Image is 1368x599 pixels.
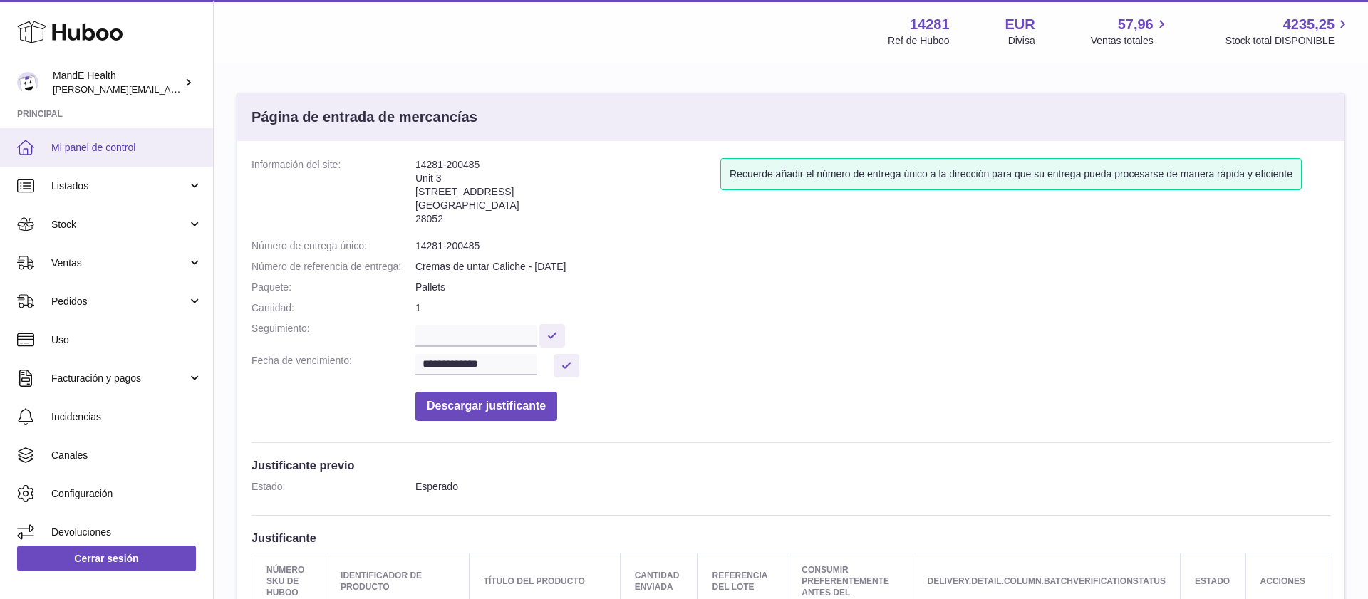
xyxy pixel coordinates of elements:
[888,34,949,48] div: Ref de Huboo
[51,218,187,231] span: Stock
[252,322,415,347] dt: Seguimiento:
[252,281,415,294] dt: Paquete:
[51,526,202,539] span: Devoluciones
[415,239,1330,253] dd: 14281-200485
[51,410,202,424] span: Incidencias
[252,530,1330,546] h3: Justificante
[1005,15,1035,34] strong: EUR
[51,141,202,155] span: Mi panel de control
[53,83,362,95] span: [PERSON_NAME][EMAIL_ADDRESS][PERSON_NAME][DOMAIN_NAME]
[252,158,415,232] dt: Información del site:
[910,15,950,34] strong: 14281
[1091,15,1170,48] a: 57,96 Ventas totales
[415,392,557,421] button: Descargar justificante
[1225,34,1351,48] span: Stock total DISPONIBLE
[415,281,1330,294] dd: Pallets
[51,487,202,501] span: Configuración
[1283,15,1335,34] span: 4235,25
[1008,34,1035,48] div: Divisa
[1225,15,1351,48] a: 4235,25 Stock total DISPONIBLE
[720,158,1302,190] div: Recuerde añadir el número de entrega único a la dirección para que su entrega pueda procesarse de...
[415,301,1330,315] dd: 1
[53,69,181,96] div: MandE Health
[1091,34,1170,48] span: Ventas totales
[252,301,415,315] dt: Cantidad:
[252,480,415,494] dt: Estado:
[415,480,1330,494] dd: Esperado
[252,354,415,377] dt: Fecha de vencimiento:
[252,260,415,274] dt: Número de referencia de entrega:
[51,179,187,193] span: Listados
[1118,15,1154,34] span: 57,96
[415,260,1330,274] dd: Cremas de untar Caliche - [DATE]
[51,372,187,385] span: Facturación y pagos
[252,108,477,127] h3: Página de entrada de mercancías
[252,239,415,253] dt: Número de entrega único:
[51,449,202,462] span: Canales
[51,333,202,347] span: Uso
[51,295,187,308] span: Pedidos
[415,158,720,232] address: 14281-200485 Unit 3 [STREET_ADDRESS] [GEOGRAPHIC_DATA] 28052
[51,256,187,270] span: Ventas
[17,546,196,571] a: Cerrar sesión
[17,72,38,93] img: luis.mendieta@mandehealth.com
[252,457,1330,473] h3: Justificante previo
